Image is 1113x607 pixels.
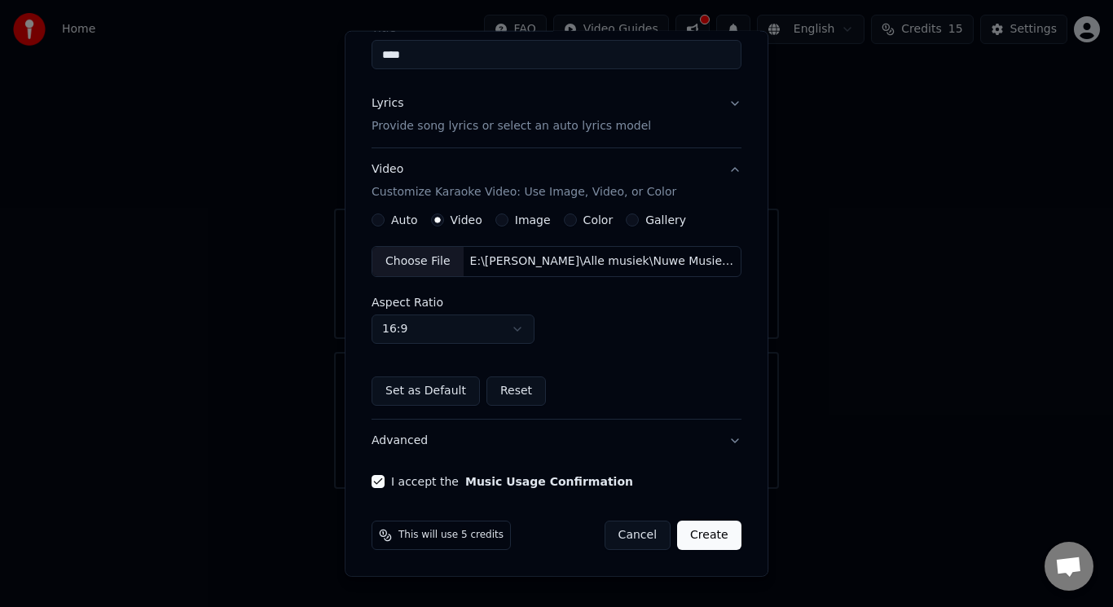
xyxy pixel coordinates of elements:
[372,82,741,147] button: LyricsProvide song lyrics or select an auto lyrics model
[486,376,546,406] button: Reset
[605,521,671,550] button: Cancel
[372,376,480,406] button: Set as Default
[391,476,633,487] label: I accept the
[372,95,403,112] div: Lyrics
[391,214,418,226] label: Auto
[372,118,651,134] p: Provide song lyrics or select an auto lyrics model
[515,214,551,226] label: Image
[372,247,464,276] div: Choose File
[677,521,741,550] button: Create
[465,476,633,487] button: I accept the
[464,253,741,270] div: E:\[PERSON_NAME]\Alle musiek\Nuwe Musiek\My Karaoke\[PERSON_NAME] &amp; [PERSON_NAME] - Country I...
[645,214,686,226] label: Gallery
[583,214,614,226] label: Color
[372,213,741,419] div: VideoCustomize Karaoke Video: Use Image, Video, or Color
[372,161,676,200] div: Video
[372,22,741,33] label: Title
[451,214,482,226] label: Video
[372,297,741,308] label: Aspect Ratio
[372,184,676,200] p: Customize Karaoke Video: Use Image, Video, or Color
[398,529,504,542] span: This will use 5 credits
[372,148,741,213] button: VideoCustomize Karaoke Video: Use Image, Video, or Color
[372,420,741,462] button: Advanced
